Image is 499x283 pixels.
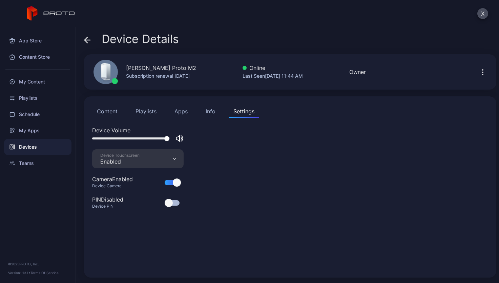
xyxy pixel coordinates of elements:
[92,105,122,118] button: Content
[100,158,140,165] div: Enabled
[92,175,133,183] div: Camera Enabled
[243,64,303,72] div: Online
[92,195,123,204] div: PIN Disabled
[30,271,59,275] a: Terms Of Service
[8,261,67,267] div: © 2025 PROTO, Inc.
[92,183,141,189] div: Device Camera
[92,204,131,209] div: Device PIN
[126,72,196,80] div: Subscription renewal [DATE]
[201,105,220,118] button: Info
[131,105,161,118] button: Playlists
[92,149,184,168] button: Device TouchscreenEnabled
[4,155,71,171] a: Teams
[4,33,71,49] a: App Store
[4,74,71,90] a: My Content
[349,68,366,76] div: Owner
[4,90,71,106] a: Playlists
[229,105,259,118] button: Settings
[8,271,30,275] span: Version 1.13.1 •
[4,139,71,155] a: Devices
[4,122,71,139] a: My Apps
[4,106,71,122] a: Schedule
[92,126,488,134] div: Device Volume
[4,49,71,65] a: Content Store
[206,107,215,115] div: Info
[243,72,303,80] div: Last Seen [DATE] 11:44 AM
[126,64,196,72] div: [PERSON_NAME] Proto M2
[100,153,140,158] div: Device Touchscreen
[233,107,254,115] div: Settings
[170,105,192,118] button: Apps
[102,33,179,45] span: Device Details
[477,8,488,19] button: X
